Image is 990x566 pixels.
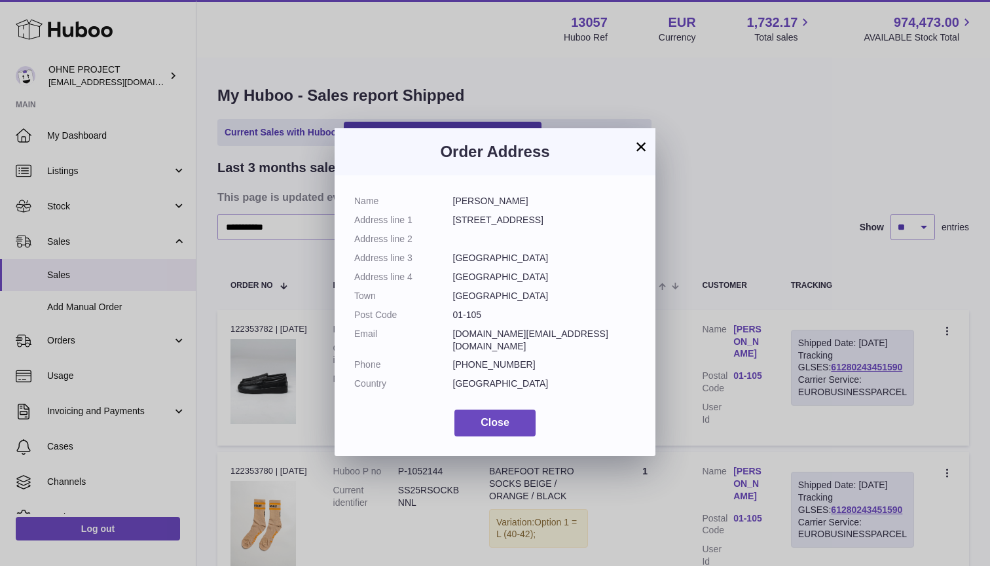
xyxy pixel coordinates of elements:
[453,271,636,283] dd: [GEOGRAPHIC_DATA]
[354,214,453,226] dt: Address line 1
[354,290,453,302] dt: Town
[453,214,636,226] dd: [STREET_ADDRESS]
[354,328,453,353] dt: Email
[354,195,453,207] dt: Name
[354,359,453,371] dt: Phone
[354,233,453,245] dt: Address line 2
[453,252,636,264] dd: [GEOGRAPHIC_DATA]
[354,309,453,321] dt: Post Code
[453,195,636,207] dd: [PERSON_NAME]
[453,328,636,353] dd: [DOMAIN_NAME][EMAIL_ADDRESS][DOMAIN_NAME]
[453,378,636,390] dd: [GEOGRAPHIC_DATA]
[453,359,636,371] dd: [PHONE_NUMBER]
[354,378,453,390] dt: Country
[481,417,509,428] span: Close
[354,271,453,283] dt: Address line 4
[354,141,636,162] h3: Order Address
[453,309,636,321] dd: 01-105
[633,139,649,154] button: ×
[354,252,453,264] dt: Address line 3
[454,410,536,436] button: Close
[453,290,636,302] dd: [GEOGRAPHIC_DATA]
